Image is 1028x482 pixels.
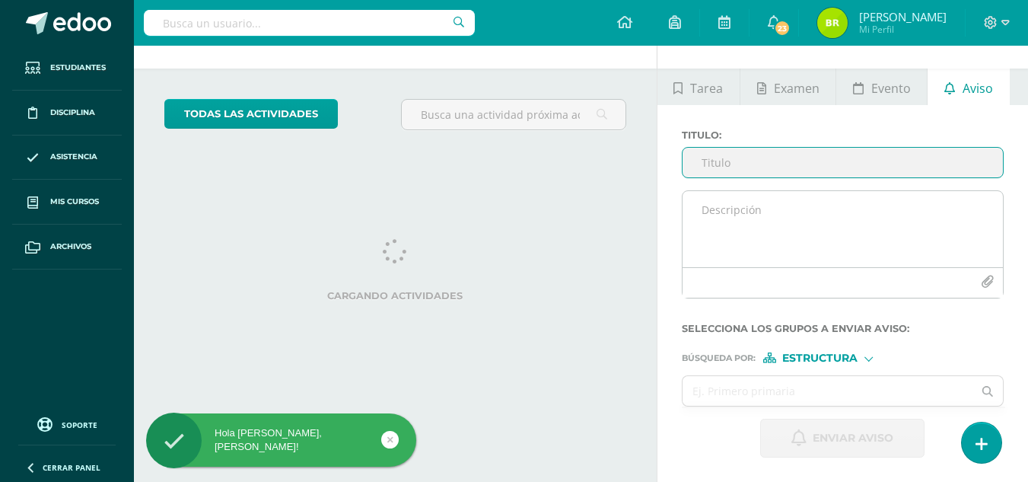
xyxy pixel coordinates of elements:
[12,225,122,270] a: Archivos
[402,100,625,129] input: Busca una actividad próxima aquí...
[50,151,97,163] span: Asistencia
[836,69,927,105] a: Evento
[871,70,911,107] span: Evento
[813,420,893,457] span: Enviar aviso
[763,353,877,363] div: [object Object]
[62,420,97,430] span: Soporte
[682,354,756,362] span: Búsqueda por :
[682,323,1004,334] label: Selecciona los grupos a enviar aviso :
[12,91,122,136] a: Disciplina
[164,99,338,129] a: todas las Actividades
[146,426,416,454] div: Hola [PERSON_NAME], [PERSON_NAME]!
[12,136,122,180] a: Asistencia
[682,129,1004,141] label: Titulo :
[774,20,791,37] span: 23
[859,9,947,24] span: [PERSON_NAME]
[50,241,91,253] span: Archivos
[760,419,925,458] button: Enviar aviso
[50,107,95,119] span: Disciplina
[50,196,99,208] span: Mis cursos
[12,46,122,91] a: Estudiantes
[164,290,626,302] label: Cargando actividades
[144,10,475,36] input: Busca un usuario...
[928,69,1009,105] a: Aviso
[683,376,973,406] input: Ej. Primero primaria
[774,70,820,107] span: Examen
[50,62,106,74] span: Estudiantes
[690,70,723,107] span: Tarea
[740,69,835,105] a: Examen
[657,69,740,105] a: Tarea
[859,23,947,36] span: Mi Perfil
[963,70,993,107] span: Aviso
[683,148,1003,177] input: Titulo
[18,413,116,434] a: Soporte
[43,462,100,473] span: Cerrar panel
[817,8,848,38] img: 31b9b394d06e39e7186534e32953773e.png
[12,180,122,225] a: Mis cursos
[782,354,858,362] span: Estructura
